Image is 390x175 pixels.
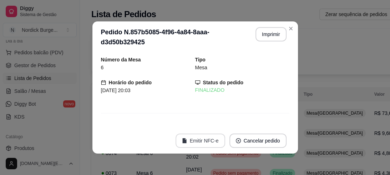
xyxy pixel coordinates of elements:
button: Imprimir [255,27,287,41]
strong: Status do pedido [203,80,244,85]
span: Mesa [195,65,207,70]
h3: Pedido N. 857b5085-4f96-4a84-8aaa-d3d50b329425 [101,27,250,47]
span: close-circle [236,138,241,143]
button: close-circleCancelar pedido [229,134,287,148]
button: fileEmitir NFC-e [176,134,225,148]
div: FINALIZADO [195,86,289,94]
strong: Horário do pedido [109,80,152,85]
span: 6 [101,65,104,70]
span: [DATE] 20:03 [101,87,131,93]
span: desktop [195,80,200,85]
span: calendar [101,80,106,85]
button: Close [285,23,297,34]
strong: Tipo [195,57,206,62]
strong: Número da Mesa [101,57,141,62]
span: file [182,138,187,143]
